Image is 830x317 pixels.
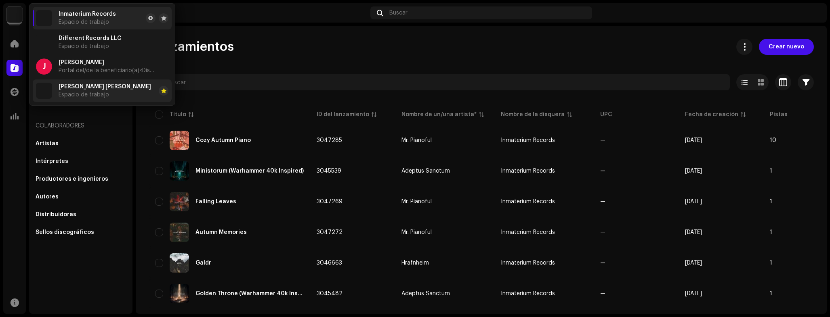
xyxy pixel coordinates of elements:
[317,111,369,119] div: ID del lanzamiento
[195,199,236,204] div: Falling Leaves
[401,138,432,143] div: Mr. Pianoful
[36,176,108,182] div: Productores e ingenieros
[317,260,342,266] span: 3046663
[36,34,52,50] img: 297a105e-aa6c-4183-9ff4-27133c00f2e2
[170,284,189,303] img: 1814e914-9a6d-42a3-983f-560225372ca7
[170,131,189,150] img: b7163b56-b5fc-4b39-9cea-c8901d10df6d
[401,229,432,235] div: Mr. Pianoful
[685,111,738,119] div: Fecha de creación
[501,260,555,266] span: Inmaterium Records
[149,39,234,55] span: Lanzamientos
[600,199,605,204] span: —
[600,229,605,235] span: —
[770,168,772,174] span: 1
[770,138,776,143] span: 10
[401,260,488,266] span: Hrafnheim
[501,138,555,143] span: Inmaterium Records
[685,260,702,266] span: 7 oct 2025
[401,168,488,174] span: Adeptus Sanctum
[401,111,477,119] div: Nombre de un/una artista*
[401,168,450,174] div: Adeptus Sanctum
[170,223,189,242] img: f0583e8b-6964-487b-ab52-caf58b9f4349
[36,158,68,165] div: Intérpretes
[32,136,129,152] re-m-nav-item: Artistas
[59,83,151,90] span: Jared Moreno Luna
[501,291,555,296] span: Inmaterium Records
[600,291,605,296] span: —
[170,161,189,181] img: 2c1de5df-133d-4c8f-83ed-d5de976c1c40
[389,10,408,16] span: Buscar
[195,168,304,174] div: Ministorum (Warhammer 40k Inspired)
[401,138,488,143] span: Mr. Pianoful
[59,11,116,17] span: Inmaterium Records
[32,224,129,240] re-m-nav-item: Sellos discográficos
[317,291,343,296] span: 3045482
[401,291,488,296] span: Adeptus Sanctum
[59,19,109,25] span: Espacio de trabajo
[59,67,155,74] span: Portal del/de la beneficiario(a) <Diskover Entertainment SL>
[59,92,109,98] span: Espacio de trabajo
[195,291,304,296] div: Golden Throne (Warhammer 40k Inspired)
[170,192,189,211] img: 0f83c7b9-f0ab-431d-a99b-3ee1a00ff61f
[317,168,341,174] span: 3045539
[685,138,702,143] span: 8 oct 2025
[770,199,772,204] span: 1
[32,153,129,169] re-m-nav-item: Intérpretes
[769,39,804,55] span: Crear nuevo
[685,229,702,235] span: 8 oct 2025
[32,189,129,205] re-m-nav-item: Autores
[195,229,247,235] div: Autumn Memories
[36,10,52,26] img: 297a105e-aa6c-4183-9ff4-27133c00f2e2
[149,74,730,90] input: Buscar
[401,260,429,266] div: Hrafnheim
[36,229,94,236] div: Sellos discográficos
[501,111,565,119] div: Nombre de la disquera
[401,199,432,204] div: Mr. Pianoful
[36,211,76,218] div: Distribuidoras
[36,58,52,75] div: J
[759,39,814,55] button: Crear nuevo
[32,171,129,187] re-m-nav-item: Productores e ingenieros
[501,199,555,204] span: Inmaterium Records
[59,43,109,50] span: Espacio de trabajo
[6,6,23,23] img: 297a105e-aa6c-4183-9ff4-27133c00f2e2
[317,199,343,204] span: 3047269
[317,229,343,235] span: 3047272
[501,168,555,174] span: Inmaterium Records
[317,138,342,143] span: 3047285
[804,6,817,19] img: 64330119-7c00-4796-a648-24c9ce22806e
[401,291,450,296] div: Adeptus Sanctum
[59,59,104,66] span: Jared
[32,116,129,136] re-a-nav-header: Colaboradores
[195,138,251,143] div: Cozy Autumn Piano
[685,168,702,174] span: 6 oct 2025
[36,140,59,147] div: Artistas
[401,229,488,235] span: Mr. Pianoful
[600,260,605,266] span: —
[685,291,702,296] span: 6 oct 2025
[170,253,189,273] img: 511845f3-213e-4931-a9dc-aed71082cb4d
[145,10,367,16] div: Catálogo
[600,138,605,143] span: —
[36,194,59,200] div: Autores
[770,291,772,296] span: 1
[401,199,488,204] span: Mr. Pianoful
[501,229,555,235] span: Inmaterium Records
[600,168,605,174] span: —
[170,111,186,119] div: Título
[770,229,772,235] span: 1
[32,206,129,223] re-m-nav-item: Distribuidoras
[59,35,122,42] span: Different Records LLC
[195,260,211,266] div: Galdr
[770,260,772,266] span: 1
[36,83,52,99] img: 297a105e-aa6c-4183-9ff4-27133c00f2e2
[139,68,215,73] span: <Diskover Entertainment SL>
[685,199,702,204] span: 8 oct 2025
